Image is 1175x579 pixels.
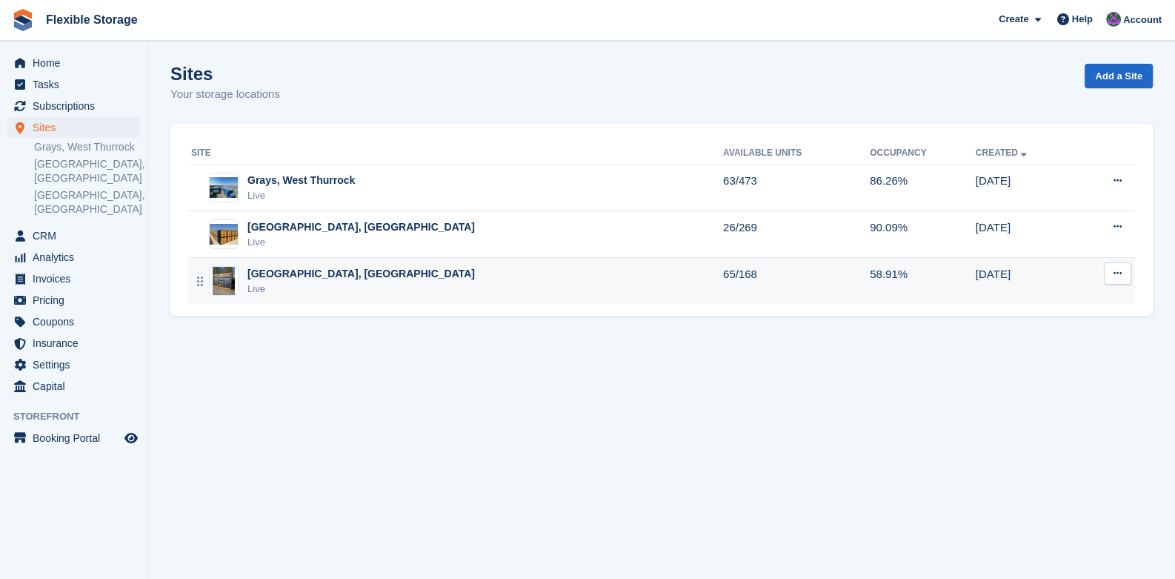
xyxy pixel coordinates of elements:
span: Home [33,53,122,73]
span: Capital [33,376,122,397]
a: menu [7,333,140,354]
th: Site [188,142,723,165]
a: menu [7,225,140,246]
a: menu [7,268,140,289]
span: CRM [33,225,122,246]
div: [GEOGRAPHIC_DATA], [GEOGRAPHIC_DATA] [247,219,475,235]
a: menu [7,247,140,268]
img: Image of Grays, West Thurrock site [210,177,238,199]
span: Insurance [33,333,122,354]
td: [DATE] [976,258,1076,304]
td: 86.26% [870,165,976,211]
span: Help [1072,12,1093,27]
img: Image of Aveley, Essex site [210,224,238,245]
p: Your storage locations [170,86,280,103]
a: menu [7,74,140,95]
a: menu [7,53,140,73]
a: menu [7,354,140,375]
span: Coupons [33,311,122,332]
span: Booking Portal [33,428,122,449]
th: Occupancy [870,142,976,165]
td: 90.09% [870,211,976,258]
a: Grays, West Thurrock [34,140,140,154]
a: [GEOGRAPHIC_DATA], [GEOGRAPHIC_DATA] [34,157,140,185]
td: 65/168 [723,258,870,304]
a: Flexible Storage [40,7,144,32]
a: Add a Site [1085,64,1153,88]
a: menu [7,96,140,116]
div: [GEOGRAPHIC_DATA], [GEOGRAPHIC_DATA] [247,266,475,282]
a: menu [7,290,140,311]
span: Subscriptions [33,96,122,116]
h1: Sites [170,64,280,84]
td: [DATE] [976,211,1076,258]
a: [GEOGRAPHIC_DATA], [GEOGRAPHIC_DATA] [34,188,140,216]
td: 63/473 [723,165,870,211]
th: Available Units [723,142,870,165]
span: Settings [33,354,122,375]
span: Storefront [13,409,147,424]
span: Invoices [33,268,122,289]
span: Analytics [33,247,122,268]
span: Account [1123,13,1162,27]
span: Pricing [33,290,122,311]
a: menu [7,428,140,449]
td: 26/269 [723,211,870,258]
div: Grays, West Thurrock [247,173,355,188]
span: Sites [33,117,122,138]
a: menu [7,311,140,332]
img: stora-icon-8386f47178a22dfd0bd8f6a31ec36ba5ce8667c1dd55bd0f319d3a0aa187defe.svg [12,9,34,31]
img: Image of Chelmsford, Essex site [213,266,235,296]
div: Live [247,188,355,203]
div: Live [247,235,475,250]
div: Live [247,282,475,297]
td: [DATE] [976,165,1076,211]
img: Daniel Douglas [1106,12,1121,27]
a: Preview store [122,429,140,447]
span: Create [999,12,1028,27]
a: menu [7,117,140,138]
span: Tasks [33,74,122,95]
a: Created [976,148,1030,158]
a: menu [7,376,140,397]
td: 58.91% [870,258,976,304]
